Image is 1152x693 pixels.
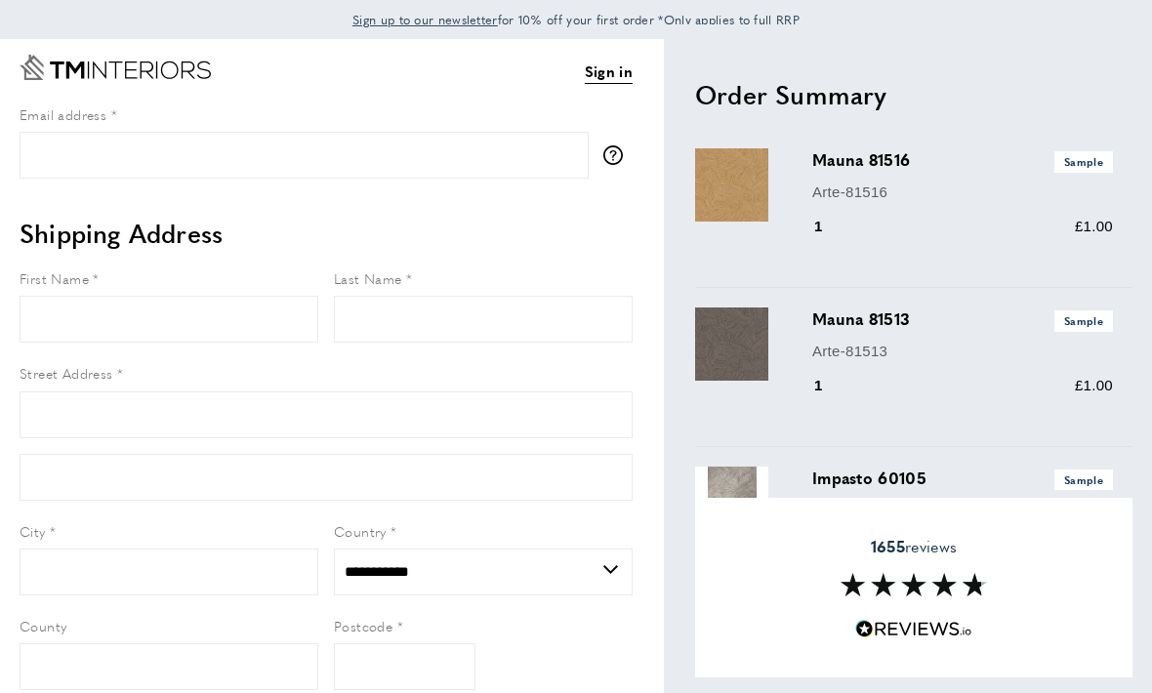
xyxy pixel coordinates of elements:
[695,77,1132,112] h2: Order Summary
[20,268,89,288] span: First Name
[871,537,957,556] span: reviews
[20,521,46,541] span: City
[695,467,768,540] img: Impasto 60105
[871,535,905,557] strong: 1655
[20,216,633,251] h2: Shipping Address
[812,215,850,238] div: 1
[1075,218,1113,234] span: £1.00
[695,148,768,222] img: Mauna 81516
[603,145,633,165] button: More information
[812,307,1113,331] h3: Mauna 81513
[1075,377,1113,393] span: £1.00
[20,616,66,635] span: County
[855,620,972,638] img: Reviews.io 5 stars
[812,148,1113,172] h3: Mauna 81516
[1054,151,1113,172] span: Sample
[812,181,1113,204] p: Arte-81516
[585,60,633,84] a: Sign in
[352,11,498,28] span: Sign up to our newsletter
[334,268,402,288] span: Last Name
[841,573,987,596] img: Reviews section
[20,104,106,124] span: Email address
[20,363,113,383] span: Street Address
[334,521,387,541] span: Country
[812,340,1113,363] p: Arte-81513
[20,55,211,80] a: Go to Home page
[1054,310,1113,331] span: Sample
[334,616,392,635] span: Postcode
[812,374,850,397] div: 1
[812,467,1113,490] h3: Impasto 60105
[695,307,768,381] img: Mauna 81513
[352,11,800,28] span: for 10% off your first order *Only applies to full RRP
[352,10,498,29] a: Sign up to our newsletter
[1054,469,1113,490] span: Sample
